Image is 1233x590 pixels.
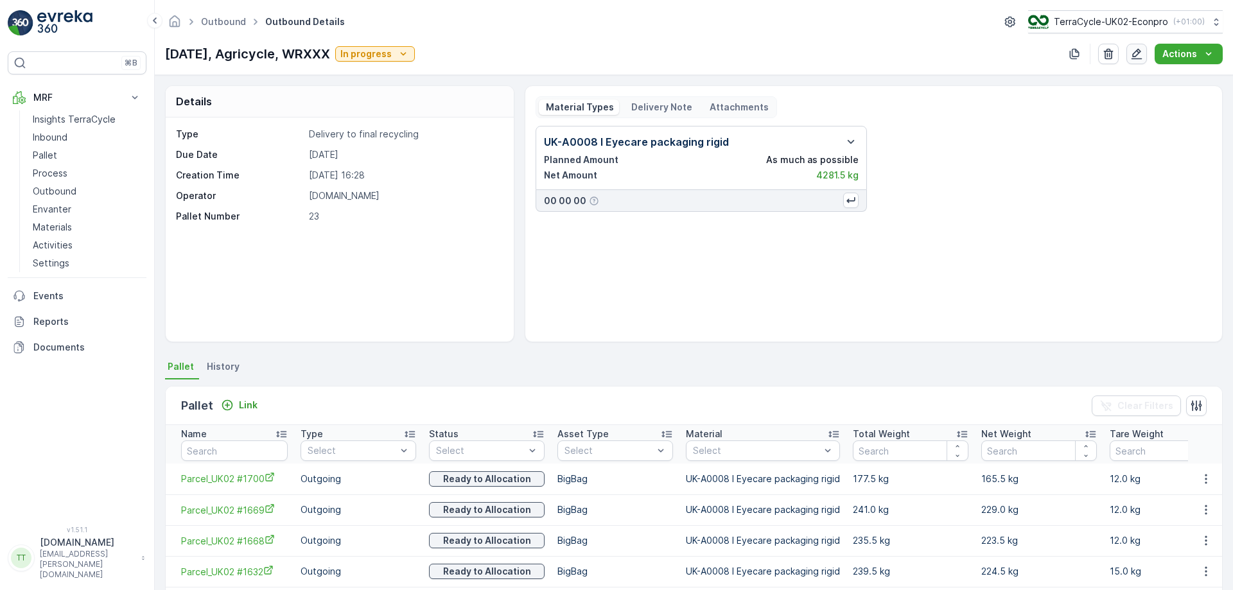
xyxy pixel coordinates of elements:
input: Search [1110,440,1225,461]
p: Envanter [33,203,71,216]
button: In progress [335,46,415,62]
p: UK-A0008 I Eyecare packaging rigid [544,134,729,150]
p: Net Amount [544,169,597,182]
input: Search [853,440,968,461]
p: Select [564,444,653,457]
p: Asset Type [557,428,609,440]
p: 4281.5 kg [816,169,859,182]
p: Settings [33,257,69,270]
p: Delivery to final recycling [309,128,500,141]
p: Outgoing [301,473,416,485]
p: 224.5 kg [981,565,1097,578]
p: Due Date [176,148,304,161]
a: Homepage [168,19,182,30]
p: Name [181,428,207,440]
button: Clear Filters [1092,395,1181,416]
p: [DOMAIN_NAME] [309,189,500,202]
p: Events [33,290,141,302]
p: TerraCycle-UK02-Econpro [1054,15,1168,28]
a: Process [28,164,146,182]
a: Reports [8,309,146,334]
a: Pallet [28,146,146,164]
p: BigBag [557,473,673,485]
button: Actions [1155,44,1223,64]
span: Outbound Details [263,15,347,28]
input: Search [181,440,288,461]
p: Clear Filters [1117,399,1173,412]
p: Creation Time [176,169,304,182]
p: 239.5 kg [853,565,968,578]
p: 241.0 kg [853,503,968,516]
p: [DATE], Agricycle, WRXXX [165,44,330,64]
button: Ready to Allocation [429,502,545,517]
a: Activities [28,236,146,254]
p: Outgoing [301,534,416,547]
a: Events [8,283,146,309]
p: UK-A0008 I Eyecare packaging rigid [686,503,840,516]
p: Select [693,444,820,457]
p: [EMAIL_ADDRESS][PERSON_NAME][DOMAIN_NAME] [40,549,135,580]
p: Outgoing [301,503,416,516]
p: Material Types [544,101,614,114]
img: logo [8,10,33,36]
p: Outbound [33,185,76,198]
a: Inbound [28,128,146,146]
p: Delivery Note [629,101,692,114]
p: BigBag [557,503,673,516]
p: 12.0 kg [1110,503,1225,516]
p: Pallet [33,149,57,162]
p: Actions [1162,48,1197,60]
p: Activities [33,239,73,252]
p: [DATE] [309,148,500,161]
p: Select [436,444,525,457]
p: Type [176,128,304,141]
p: Ready to Allocation [443,473,531,485]
p: 223.5 kg [981,534,1097,547]
button: TerraCycle-UK02-Econpro(+01:00) [1028,10,1223,33]
input: Search [981,440,1097,461]
div: Help Tooltip Icon [589,196,599,206]
a: Parcel_UK02 #1632 [181,565,288,578]
p: 229.0 kg [981,503,1097,516]
p: Documents [33,341,141,354]
a: Documents [8,334,146,360]
p: 165.5 kg [981,473,1097,485]
img: terracycle_logo_wKaHoWT.png [1028,15,1049,29]
p: UK-A0008 I Eyecare packaging rigid [686,534,840,547]
p: As much as possible [766,153,859,166]
p: MRF [33,91,121,104]
button: Ready to Allocation [429,564,545,579]
p: Tare Weight [1110,428,1164,440]
p: Pallet [181,397,213,415]
p: Pallet Number [176,210,304,223]
a: Parcel_UK02 #1700 [181,472,288,485]
p: In progress [340,48,392,60]
p: 12.0 kg [1110,473,1225,485]
p: 23 [309,210,500,223]
a: Parcel_UK02 #1669 [181,503,288,517]
p: Attachments [708,101,769,114]
button: Ready to Allocation [429,533,545,548]
p: BigBag [557,565,673,578]
p: 177.5 kg [853,473,968,485]
p: Process [33,167,67,180]
span: v 1.51.1 [8,526,146,534]
a: Outbound [201,16,246,27]
p: Insights TerraCycle [33,113,116,126]
p: Ready to Allocation [443,534,531,547]
p: Ready to Allocation [443,503,531,516]
p: Link [239,399,258,412]
p: Material [686,428,722,440]
p: 15.0 kg [1110,565,1225,578]
div: TT [11,548,31,568]
button: Ready to Allocation [429,471,545,487]
button: TT[DOMAIN_NAME][EMAIL_ADDRESS][PERSON_NAME][DOMAIN_NAME] [8,536,146,580]
a: Parcel_UK02 #1668 [181,534,288,548]
p: 00 00 00 [544,195,586,207]
p: Outgoing [301,565,416,578]
p: ( +01:00 ) [1173,17,1205,27]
